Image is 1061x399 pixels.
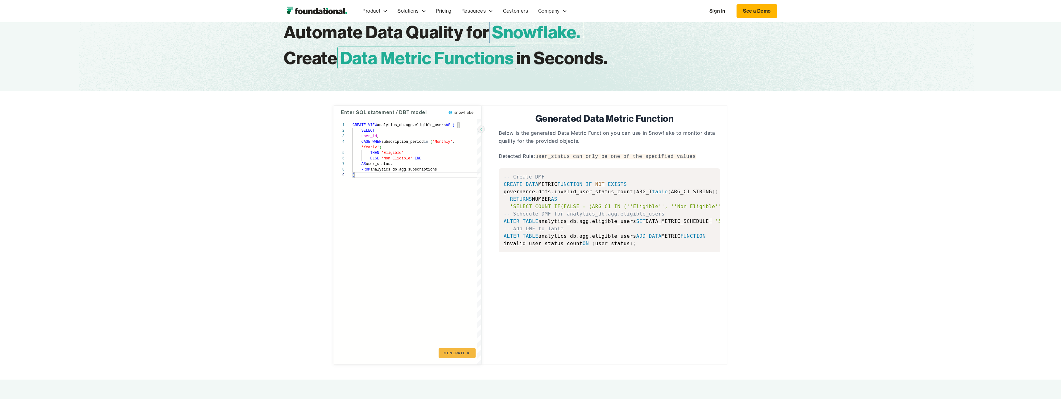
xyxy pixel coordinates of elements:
span: eligible_users [592,218,636,224]
span: . [589,233,592,239]
span: 'Monthly' [432,140,452,144]
span: subscription_period [382,140,424,144]
span: WHEN [373,140,382,144]
span: METRIC [662,233,680,239]
span: governance [504,189,535,195]
button: GENERATE [439,348,476,358]
span: agg [580,218,589,224]
span: ALTER [504,218,519,224]
span: user_id [361,134,377,138]
span: 'Eligible' [382,151,404,155]
span: . [576,218,579,224]
span: analytics_db.agg.eligible_users [377,123,446,127]
span: METRIC [539,181,557,187]
span: = [709,218,712,224]
div: 6 [333,156,345,161]
iframe: Chat Widget [950,327,1061,399]
span: ) [712,189,715,195]
span: ) [630,241,633,246]
div: 7 [333,161,345,167]
span: agg [580,233,589,239]
div: 5 [333,150,345,156]
span: analytics_db [539,233,576,239]
a: Pricing [431,1,456,21]
div: 3 [333,134,345,139]
span: eligible_users [592,233,636,239]
span: snowflake [448,110,474,115]
span: FUNCTION [557,181,583,187]
span: ) [715,189,718,195]
span: ARG_C1 STRING [671,189,712,195]
span: invalid_user_status_count [554,189,633,195]
span: FROM [361,167,370,172]
span: . [589,218,592,224]
span: dmfs [539,189,551,195]
div: 8 [333,167,345,172]
div: 9 [333,172,345,178]
span: analytics_db.agg.subscriptions [370,167,437,172]
span: DATA_METRIC_SCHEDULE [646,218,709,224]
img: Foundational Logo [284,5,350,17]
div: Solutions [398,7,419,15]
div: Company [533,1,572,21]
p: Below is the generated Data Metric Function you can use in Snowflake to monitor data quality for ... [499,129,720,145]
a: Sign In [703,5,732,18]
span: Data Metric Functions [337,47,517,69]
a: home [284,5,350,17]
span: analytics_db [539,218,576,224]
span: AS [361,162,366,166]
span: RETURNS [510,196,532,202]
span: SELECT [361,129,375,133]
span: ELSE [370,156,379,161]
span: 'Non Eligible' [382,156,413,161]
span: invalid_user_status_count [504,241,583,246]
a: Customers [498,1,533,21]
span: CREATE [353,123,366,127]
button: Hide SQL query editor [477,125,485,133]
span: ON [583,241,589,246]
a: See a Demo [737,4,777,18]
p: Detected Rule: [499,152,720,161]
div: Resources [461,7,486,15]
span: . [535,189,538,195]
span: AS [551,196,557,202]
div: Resources [456,1,498,21]
span: TABLE [522,218,538,224]
span: ) [353,173,355,177]
span: ( [430,140,432,144]
span: , [452,140,455,144]
span: FUNCTION [680,233,706,239]
span: Snowflake. [489,21,583,43]
div: Company [538,7,560,15]
span: EXISTS [608,181,627,187]
h1: Automate Data Quality for Create in Seconds. [284,19,621,71]
span: -- Create DMF [504,174,545,180]
span: in [423,140,428,144]
span: ADD [636,233,646,239]
span: . [551,189,554,195]
span: IF [586,181,592,187]
code: user_status can only be one of the specified values [535,154,696,159]
span: ALTER [504,233,519,239]
div: Product [362,7,380,15]
span: -- Add DMF to Table [504,226,564,232]
span: NUMBER [532,196,551,202]
span: END [415,156,422,161]
span: VIEW [368,123,377,127]
span: ; [633,241,636,246]
span: NOT [595,181,605,187]
span: ) [379,145,381,150]
span: user_status [595,241,630,246]
span: CASE [361,140,370,144]
span: ( [668,189,671,195]
span: ( [452,123,455,127]
h1: Generated Data Metric Function [489,113,720,124]
span: CREATE [504,181,522,187]
div: 4 [333,139,345,145]
span: AS [446,123,450,127]
span: user_status, [366,162,392,166]
div: Solutions [393,1,431,21]
div: 2 [333,128,345,134]
span: 'Yearly' [361,145,379,150]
